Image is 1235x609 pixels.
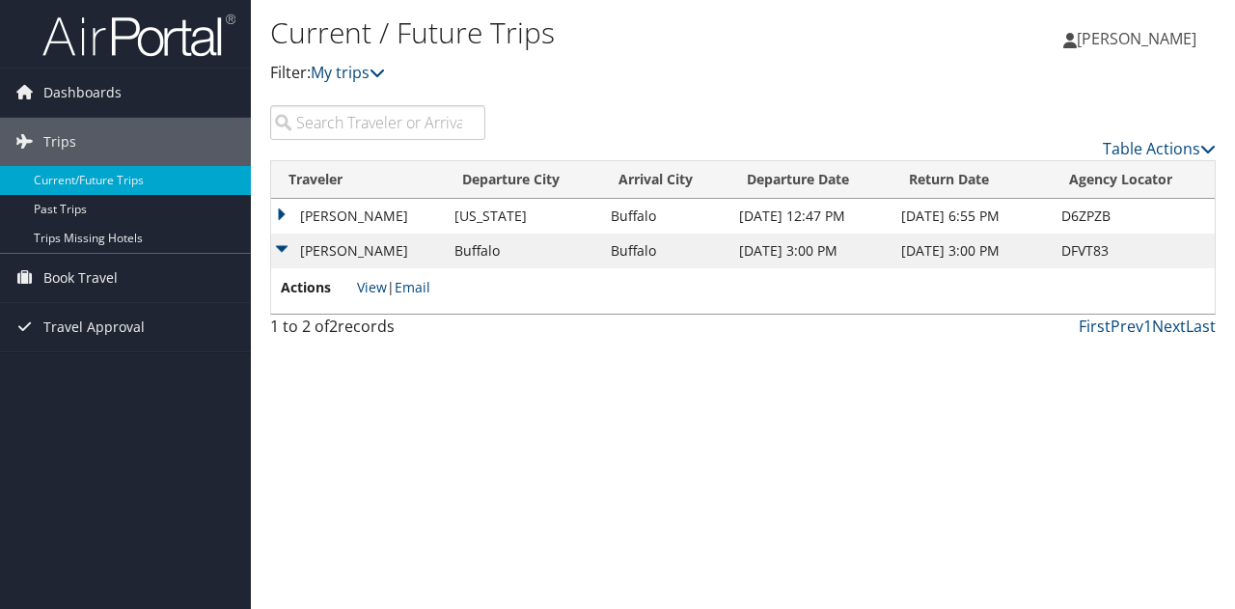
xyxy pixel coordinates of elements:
th: Departure City: activate to sort column ascending [445,161,601,199]
td: [DATE] 3:00 PM [892,234,1052,268]
td: Buffalo [601,199,730,234]
td: D6ZPZB [1052,199,1215,234]
td: [PERSON_NAME] [271,199,445,234]
td: [DATE] 3:00 PM [729,234,892,268]
a: Next [1152,316,1186,337]
td: Buffalo [445,234,601,268]
a: Last [1186,316,1216,337]
td: [PERSON_NAME] [271,234,445,268]
a: Email [395,278,430,296]
th: Departure Date: activate to sort column descending [729,161,892,199]
span: Travel Approval [43,303,145,351]
td: [DATE] 6:55 PM [892,199,1052,234]
a: My trips [311,62,385,83]
div: 1 to 2 of records [270,315,485,347]
th: Return Date: activate to sort column ascending [892,161,1052,199]
th: Traveler: activate to sort column ascending [271,161,445,199]
a: [PERSON_NAME] [1063,10,1216,68]
a: First [1079,316,1111,337]
a: Prev [1111,316,1143,337]
th: Agency Locator: activate to sort column ascending [1052,161,1215,199]
span: | [357,278,430,296]
a: Table Actions [1103,138,1216,159]
p: Filter: [270,61,900,86]
span: Trips [43,118,76,166]
td: Buffalo [601,234,730,268]
span: Book Travel [43,254,118,302]
span: [PERSON_NAME] [1077,28,1196,49]
img: airportal-logo.png [42,13,235,58]
td: [DATE] 12:47 PM [729,199,892,234]
span: Actions [281,277,353,298]
a: View [357,278,387,296]
td: DFVT83 [1052,234,1215,268]
a: 1 [1143,316,1152,337]
span: 2 [329,316,338,337]
input: Search Traveler or Arrival City [270,105,485,140]
span: Dashboards [43,69,122,117]
th: Arrival City: activate to sort column ascending [601,161,730,199]
h1: Current / Future Trips [270,13,900,53]
td: [US_STATE] [445,199,601,234]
